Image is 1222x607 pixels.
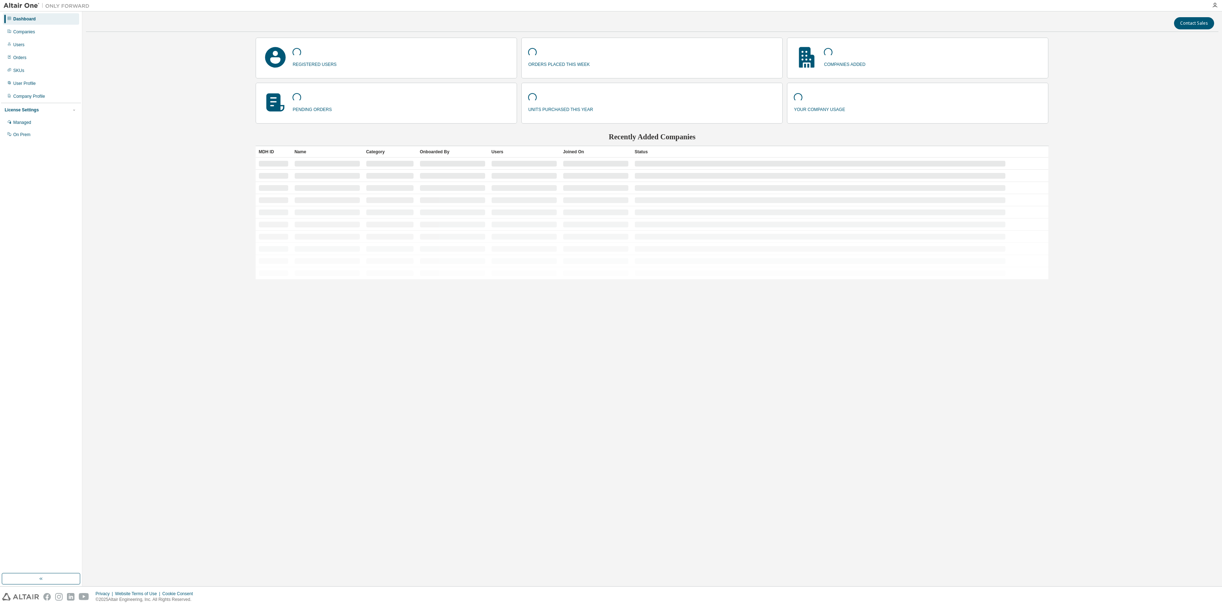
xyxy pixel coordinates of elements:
p: registered users [293,59,337,68]
p: orders placed this week [528,59,590,68]
button: Contact Sales [1174,17,1214,29]
img: linkedin.svg [67,593,74,601]
p: your company usage [794,105,845,113]
img: instagram.svg [55,593,63,601]
div: Dashboard [13,16,36,22]
div: On Prem [13,132,30,138]
img: youtube.svg [79,593,89,601]
div: Privacy [96,591,115,597]
div: Website Terms of Use [115,591,162,597]
div: Managed [13,120,31,125]
p: pending orders [293,105,332,113]
div: Joined On [563,146,629,158]
img: facebook.svg [43,593,51,601]
div: Onboarded By [420,146,486,158]
div: Status [634,146,1005,158]
img: altair_logo.svg [2,593,39,601]
div: SKUs [13,68,24,73]
div: Company Profile [13,93,45,99]
div: Category [366,146,414,158]
div: User Profile [13,81,36,86]
div: Users [13,42,24,48]
div: License Settings [5,107,39,113]
h2: Recently Added Companies [256,132,1048,141]
div: Cookie Consent [162,591,197,597]
div: Users [491,146,557,158]
div: Name [294,146,360,158]
p: companies added [824,59,865,68]
p: units purchased this year [528,105,593,113]
img: Altair One [4,2,93,9]
div: Companies [13,29,35,35]
div: Orders [13,55,26,61]
p: © 2025 Altair Engineering, Inc. All Rights Reserved. [96,597,197,603]
div: MDH ID [259,146,289,158]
